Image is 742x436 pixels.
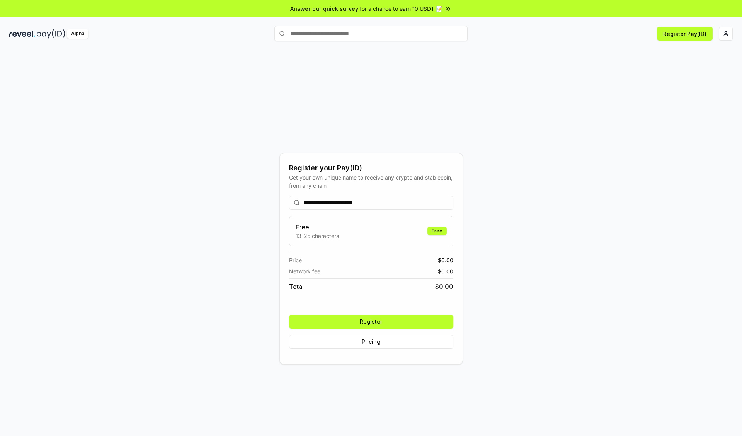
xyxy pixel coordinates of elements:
[296,222,339,232] h3: Free
[289,173,453,190] div: Get your own unique name to receive any crypto and stablecoin, from any chain
[9,29,35,39] img: reveel_dark
[296,232,339,240] p: 13-25 characters
[67,29,88,39] div: Alpha
[37,29,65,39] img: pay_id
[427,227,447,235] div: Free
[289,335,453,349] button: Pricing
[289,163,453,173] div: Register your Pay(ID)
[289,282,304,291] span: Total
[438,256,453,264] span: $ 0.00
[657,27,713,41] button: Register Pay(ID)
[435,282,453,291] span: $ 0.00
[289,256,302,264] span: Price
[438,267,453,275] span: $ 0.00
[289,267,320,275] span: Network fee
[360,5,442,13] span: for a chance to earn 10 USDT 📝
[290,5,358,13] span: Answer our quick survey
[289,315,453,329] button: Register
